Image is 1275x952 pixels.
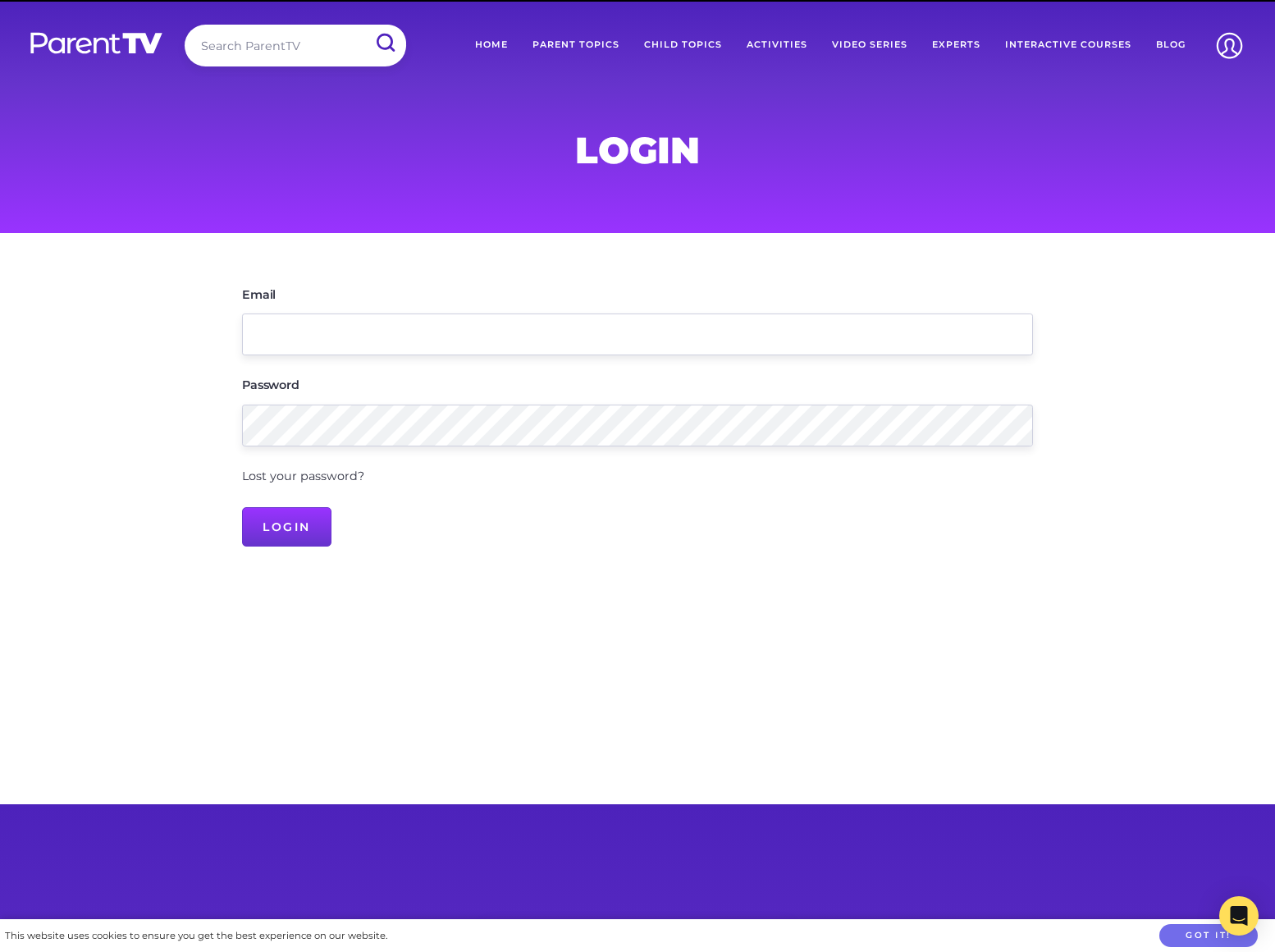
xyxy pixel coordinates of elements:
[29,31,164,55] img: parenttv-logo-white.4c85aaf.svg
[242,134,1033,167] h1: Login
[363,25,406,62] input: Submit
[242,379,299,391] label: Password
[1144,25,1198,66] a: Blog
[820,25,920,66] a: Video Series
[185,25,406,66] input: Search ParentTV
[920,25,993,66] a: Experts
[242,469,364,483] a: Lost your password?
[5,927,387,945] div: This website uses cookies to ensure you get the best experience on our website.
[242,507,331,547] input: Login
[1209,25,1250,66] img: Account
[632,25,734,66] a: Child Topics
[1159,924,1258,948] button: Got it!
[520,25,632,66] a: Parent Topics
[1219,896,1259,936] div: Open Intercom Messenger
[463,25,520,66] a: Home
[242,289,276,300] label: Email
[734,25,820,66] a: Activities
[993,25,1144,66] a: Interactive Courses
